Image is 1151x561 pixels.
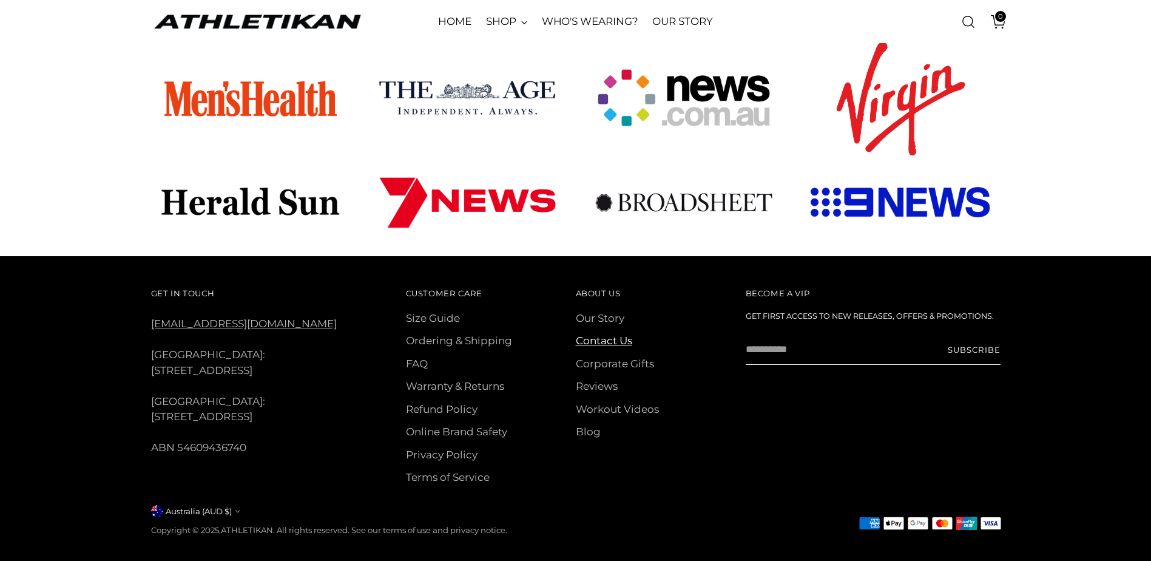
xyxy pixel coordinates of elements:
a: Our Story [576,312,624,324]
span: Customer Care [406,288,483,298]
a: Online Brand Safety [406,426,507,438]
a: SHOP [486,8,527,35]
div: [GEOGRAPHIC_DATA]: [STREET_ADDRESS] [GEOGRAPHIC_DATA]: [STREET_ADDRESS] ABN 54609436740 [151,285,372,456]
a: Workout Videos [576,403,659,415]
a: Refund Policy [406,403,478,415]
h6: Get first access to new releases, offers & promotions. [746,311,1001,322]
a: Contact Us [576,335,632,347]
a: Open cart modal [982,10,1006,34]
a: WHO'S WEARING? [542,8,638,35]
a: HOME [438,8,471,35]
a: ATHLETIKAN [151,12,363,31]
a: Reviews [576,380,618,392]
a: OUR STORY [652,8,712,35]
a: [EMAIL_ADDRESS][DOMAIN_NAME] [151,318,337,330]
a: Terms of Service [406,471,490,483]
button: Subscribe [948,335,1001,365]
a: Warranty & Returns [406,380,504,392]
a: Ordering & Shipping [406,335,512,347]
a: Size Guide [406,312,460,324]
span: Become a VIP [746,288,810,298]
span: About Us [576,288,621,298]
a: FAQ [406,358,428,370]
p: Copyright © 2025, . All rights reserved. See our terms of use and privacy notice. [151,525,507,537]
a: Privacy Policy [406,449,478,461]
button: Australia (AUD $) [151,505,240,517]
a: Corporate Gifts [576,358,654,370]
span: Get In Touch [151,288,215,298]
a: Open search modal [956,10,981,34]
span: 0 [995,11,1006,22]
a: ATHLETIKAN [221,525,273,535]
a: Blog [576,426,601,438]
